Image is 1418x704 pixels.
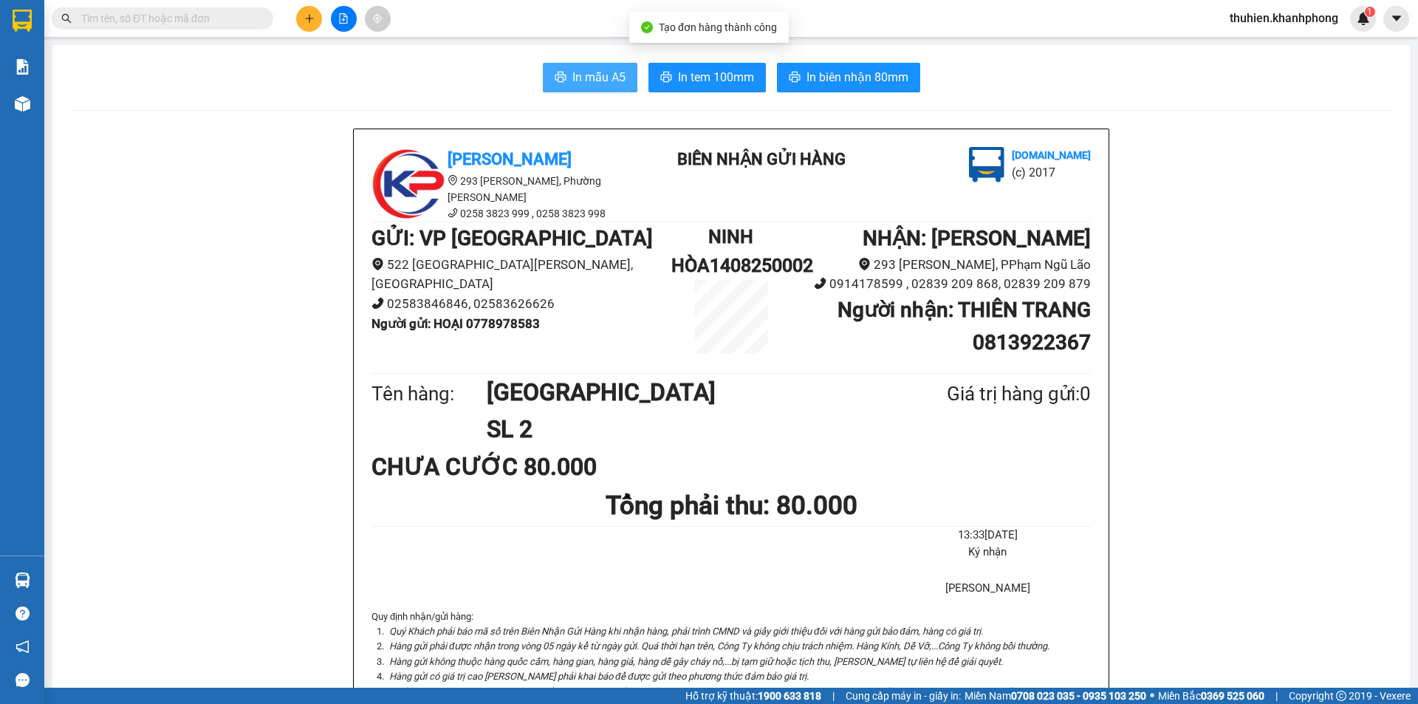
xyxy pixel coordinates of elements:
[875,379,1091,409] div: Giá trị hàng gửi: 0
[648,63,766,92] button: printerIn tem 100mm
[555,71,566,85] span: printer
[885,527,1091,544] li: 13:33[DATE]
[371,205,637,222] li: 0258 3823 999 , 0258 3823 998
[660,71,672,85] span: printer
[389,640,1049,652] i: Hàng gửi phải được nhận trong vòng 05 ngày kể từ ngày gửi. Quá thời hạn trên, Công Ty không chịu ...
[671,222,791,281] h1: NINH HÒA1408250002
[1012,149,1091,161] b: [DOMAIN_NAME]
[1201,690,1264,702] strong: 0369 525 060
[885,544,1091,561] li: Ký nhận
[1357,12,1370,25] img: icon-new-feature
[965,688,1146,704] span: Miền Nam
[331,6,357,32] button: file-add
[389,671,809,682] i: Hàng gửi có giá trị cao [PERSON_NAME] phải khai báo để được gửi theo phương thức đảm bảo giá trị.
[371,173,637,205] li: 293 [PERSON_NAME], Phường [PERSON_NAME]
[371,448,609,485] div: CHƯA CƯỚC 80.000
[789,71,801,85] span: printer
[15,96,30,112] img: warehouse-icon
[1012,163,1091,182] li: (c) 2017
[371,379,487,409] div: Tên hàng:
[389,656,1003,667] i: Hàng gửi không thuộc hàng quốc cấm, hàng gian, hàng giả, hàng dễ gây cháy nổ,...bị tạm giữ hoặc t...
[16,640,30,654] span: notification
[641,21,653,33] span: check-circle
[487,374,875,411] h1: [GEOGRAPHIC_DATA]
[15,573,30,588] img: warehouse-icon
[1158,688,1264,704] span: Miền Bắc
[371,297,384,310] span: phone
[389,686,1035,697] i: Trường hợp hàng mất, Công Ty bồi thường 100% đúng với giá trị Khách Hàng khai báo, nếu không khai...
[791,255,1091,275] li: 293 [PERSON_NAME], PPhạm Ngũ Lão
[814,277,826,290] span: phone
[1150,693,1154,699] span: ⚪️
[677,150,846,168] b: BIÊN NHẬN GỬI HÀNG
[858,258,871,270] span: environment
[371,485,1091,526] h1: Tổng phải thu: 80.000
[969,147,1004,182] img: logo.jpg
[838,298,1091,355] b: Người nhận : THIÊN TRANG 0813922367
[678,68,754,86] span: In tem 100mm
[806,68,908,86] span: In biên nhận 80mm
[365,6,391,32] button: aim
[16,673,30,687] span: message
[448,175,458,185] span: environment
[371,255,671,294] li: 522 [GEOGRAPHIC_DATA][PERSON_NAME], [GEOGRAPHIC_DATA]
[1365,7,1375,17] sup: 1
[685,688,821,704] span: Hỗ trợ kỹ thuật:
[448,208,458,218] span: phone
[304,13,315,24] span: plus
[13,10,32,32] img: logo-vxr
[371,147,445,221] img: logo.jpg
[372,13,383,24] span: aim
[16,606,30,621] span: question-circle
[338,13,349,24] span: file-add
[1383,6,1409,32] button: caret-down
[1390,12,1403,25] span: caret-down
[61,13,72,24] span: search
[389,626,983,637] i: Quý Khách phải báo mã số trên Biên Nhận Gửi Hàng khi nhận hàng, phải trình CMND và giấy giới thiệ...
[1275,688,1278,704] span: |
[1011,690,1146,702] strong: 0708 023 035 - 0935 103 250
[1218,9,1350,27] span: thuhien.khanhphong
[846,688,961,704] span: Cung cấp máy in - giấy in:
[81,10,256,27] input: Tìm tên, số ĐT hoặc mã đơn
[487,411,875,448] h1: SL 2
[885,580,1091,598] li: [PERSON_NAME]
[832,688,835,704] span: |
[543,63,637,92] button: printerIn mẫu A5
[572,68,626,86] span: In mẫu A5
[15,59,30,75] img: solution-icon
[863,226,1091,250] b: NHẬN : [PERSON_NAME]
[1336,691,1346,701] span: copyright
[659,21,777,33] span: Tạo đơn hàng thành công
[777,63,920,92] button: printerIn biên nhận 80mm
[371,294,671,314] li: 02583846846, 02583626626
[1367,7,1372,17] span: 1
[448,150,572,168] b: [PERSON_NAME]
[371,316,540,331] b: Người gửi : HOẠI 0778978583
[791,274,1091,294] li: 0914178599 , 02839 209 868, 02839 209 879
[371,226,653,250] b: GỬI : VP [GEOGRAPHIC_DATA]
[296,6,322,32] button: plus
[371,258,384,270] span: environment
[758,690,821,702] strong: 1900 633 818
